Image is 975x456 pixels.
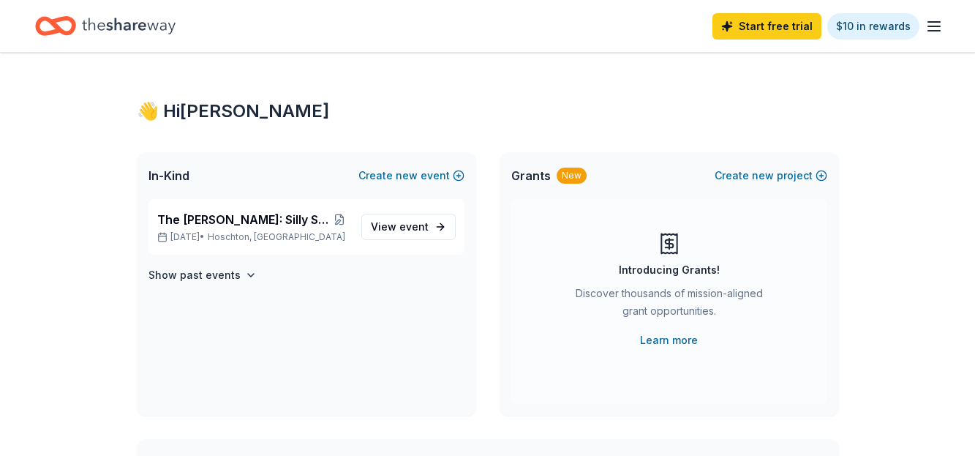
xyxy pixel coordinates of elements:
div: 👋 Hi [PERSON_NAME] [137,100,839,123]
a: Start free trial [712,13,821,40]
span: View [371,218,429,236]
span: The [PERSON_NAME]: Silly Sock Golf Classic [157,211,330,228]
a: $10 in rewards [827,13,919,40]
a: View event [361,214,456,240]
span: Grants [511,167,551,184]
div: Introducing Grants! [619,261,720,279]
span: In-Kind [148,167,189,184]
span: Hoschton, [GEOGRAPHIC_DATA] [208,231,345,243]
span: event [399,220,429,233]
button: Show past events [148,266,257,284]
button: Createnewproject [715,167,827,184]
button: Createnewevent [358,167,464,184]
span: new [396,167,418,184]
div: New [557,168,587,184]
div: Discover thousands of mission-aligned grant opportunities. [570,285,769,326]
a: Learn more [640,332,698,349]
h4: Show past events [148,266,241,284]
a: Home [35,9,176,43]
p: [DATE] • [157,231,350,243]
span: new [752,167,774,184]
